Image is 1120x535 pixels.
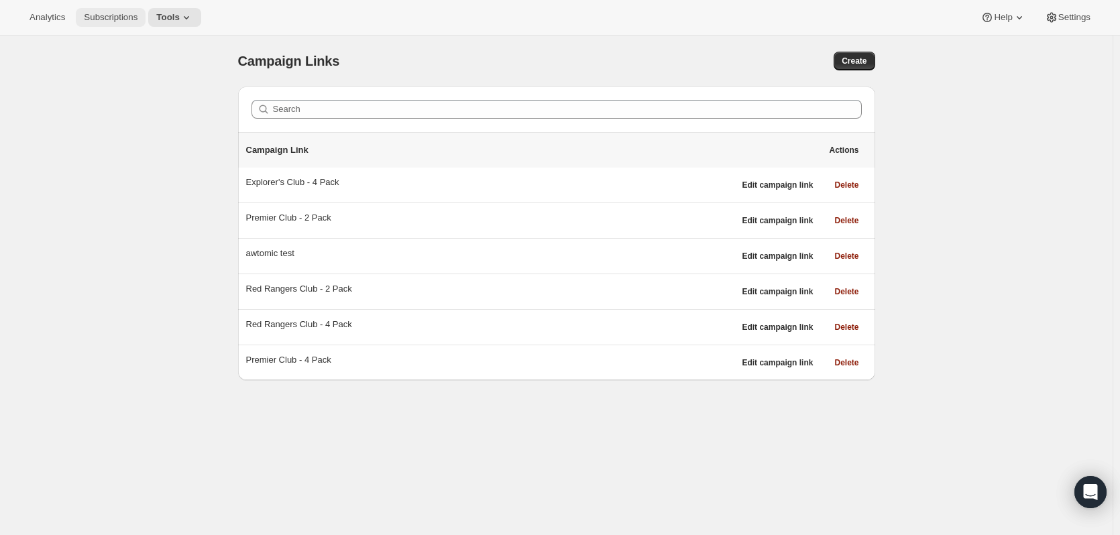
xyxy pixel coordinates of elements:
[742,215,813,226] span: Edit campaign link
[742,251,813,261] span: Edit campaign link
[734,353,821,372] button: Edit campaign link
[246,353,734,367] div: Premier Club - 4 Pack
[829,145,858,156] span: Actions
[84,12,137,23] span: Subscriptions
[734,176,821,194] button: Edit campaign link
[834,180,858,190] span: Delete
[826,282,866,301] button: Delete
[246,247,734,260] div: awtomic test
[246,318,734,331] div: Red Rangers Club - 4 Pack
[734,318,821,337] button: Edit campaign link
[826,318,866,337] button: Delete
[76,8,146,27] button: Subscriptions
[734,282,821,301] button: Edit campaign link
[246,143,822,157] p: Campaign Link
[826,176,866,194] button: Delete
[734,211,821,230] button: Edit campaign link
[742,357,813,368] span: Edit campaign link
[273,100,862,119] input: Search
[994,12,1012,23] span: Help
[742,322,813,333] span: Edit campaign link
[826,353,866,372] button: Delete
[1074,476,1107,508] div: Open Intercom Messenger
[1037,8,1099,27] button: Settings
[246,176,734,189] div: Explorer's Club - 4 Pack
[834,286,858,297] span: Delete
[826,247,866,265] button: Delete
[821,141,866,160] button: Actions
[826,211,866,230] button: Delete
[742,180,813,190] span: Edit campaign link
[834,251,858,261] span: Delete
[734,247,821,265] button: Edit campaign link
[246,282,734,296] div: Red Rangers Club - 2 Pack
[842,56,866,66] span: Create
[834,52,875,70] button: Create
[30,12,65,23] span: Analytics
[238,54,340,68] span: Campaign Links
[834,322,858,333] span: Delete
[1058,12,1090,23] span: Settings
[156,12,180,23] span: Tools
[972,8,1033,27] button: Help
[834,357,858,368] span: Delete
[834,215,858,226] span: Delete
[148,8,201,27] button: Tools
[21,8,73,27] button: Analytics
[742,286,813,297] span: Edit campaign link
[246,211,734,225] div: Premier Club - 2 Pack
